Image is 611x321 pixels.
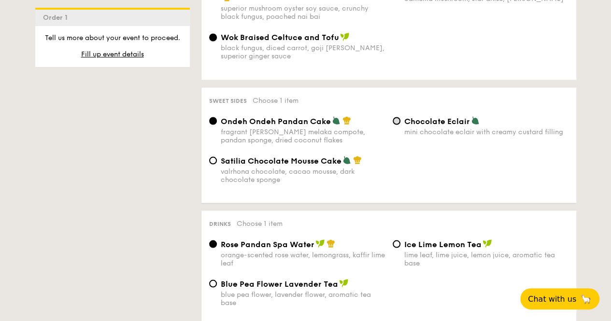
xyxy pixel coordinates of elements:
img: icon-vegetarian.fe4039eb.svg [342,155,351,164]
span: Satilia Chocolate Mousse Cake [221,156,341,165]
p: Tell us more about your event to proceed. [43,33,182,43]
input: Satilia Chocolate Mousse Cakevalrhona chocolate, cacao mousse, dark chocolate sponge [209,156,217,164]
span: Ondeh Ondeh Pandan Cake [221,116,331,126]
img: icon-vegan.f8ff3823.svg [339,279,349,287]
span: Blue Pea Flower Lavender Tea [221,279,338,288]
span: Drinks [209,220,231,227]
button: Chat with us🦙 [520,288,599,309]
div: black fungus, diced carrot, goji [PERSON_NAME], superior ginger sauce [221,44,385,60]
img: icon-chef-hat.a58ddaea.svg [342,116,351,125]
div: blue pea flower, lavender flower, aromatic tea base [221,290,385,307]
span: Wok Braised Celtuce and Tofu [221,33,339,42]
input: Wok Braised Celtuce and Tofublack fungus, diced carrot, goji [PERSON_NAME], superior ginger sauce [209,33,217,41]
div: orange-scented rose water, lemongrass, kaffir lime leaf [221,251,385,267]
input: Blue Pea Flower Lavender Teablue pea flower, lavender flower, aromatic tea base [209,279,217,287]
div: fragrant [PERSON_NAME] melaka compote, pandan sponge, dried coconut flakes [221,127,385,144]
div: valrhona chocolate, cacao mousse, dark chocolate sponge [221,167,385,183]
span: Chocolate Eclair [404,116,470,126]
span: Fill up event details [81,50,144,58]
span: Choose 1 item [253,96,298,104]
span: Sweet sides [209,97,247,104]
span: Rose Pandan Spa Water [221,239,314,249]
div: superior mushroom oyster soy sauce, crunchy black fungus, poached nai bai [221,4,385,21]
img: icon-vegan.f8ff3823.svg [340,32,350,41]
input: Rose Pandan Spa Waterorange-scented rose water, lemongrass, kaffir lime leaf [209,240,217,248]
span: 🦙 [580,293,592,305]
img: icon-vegan.f8ff3823.svg [315,239,325,248]
div: lime leaf, lime juice, lemon juice, aromatic tea base [404,251,568,267]
img: icon-vegetarian.fe4039eb.svg [471,116,480,125]
img: icon-chef-hat.a58ddaea.svg [353,155,362,164]
div: mini chocolate eclair with creamy custard filling [404,127,568,136]
span: Order 1 [43,14,71,22]
input: Ice Lime Lemon Tealime leaf, lime juice, lemon juice, aromatic tea base [393,240,400,248]
span: Choose 1 item [237,219,283,227]
span: Ice Lime Lemon Tea [404,239,482,249]
img: icon-chef-hat.a58ddaea.svg [327,239,335,248]
input: Chocolate Eclairmini chocolate eclair with creamy custard filling [393,117,400,125]
img: icon-vegetarian.fe4039eb.svg [332,116,341,125]
img: icon-vegan.f8ff3823.svg [483,239,492,248]
input: Ondeh Ondeh Pandan Cakefragrant [PERSON_NAME] melaka compote, pandan sponge, dried coconut flakes [209,117,217,125]
span: Chat with us [528,294,576,304]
